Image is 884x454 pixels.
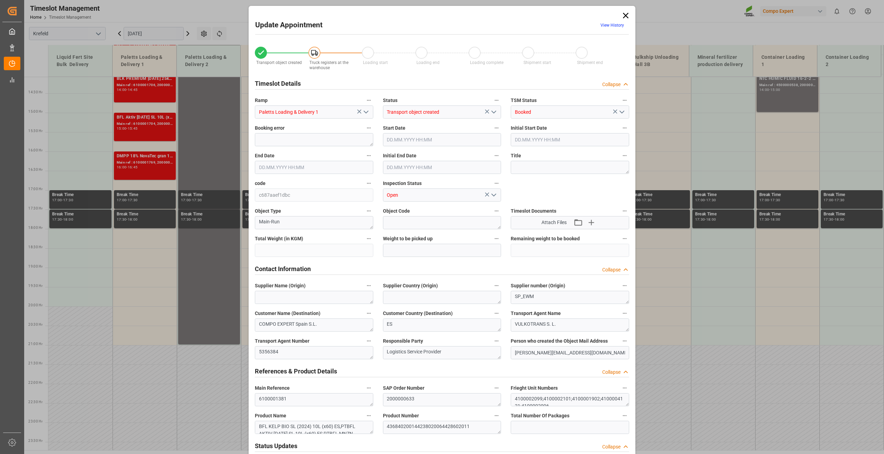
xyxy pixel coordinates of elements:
button: Person who created the Object Mail Address [620,336,629,345]
textarea: 436840200144238020064428602011 [383,421,501,434]
button: SAP Order Number [492,383,501,392]
textarea: 6100001381 [255,393,373,406]
button: Customer Name (Destination) [364,309,373,318]
button: Product Number [492,411,501,420]
textarea: 2000000633 [383,393,501,406]
textarea: ES [383,318,501,332]
span: End Date [255,152,275,159]
span: Total Number Of Packages [511,412,569,419]
span: Frieght Unit Numbers [511,384,558,392]
button: Object Code [492,206,501,215]
span: code [255,180,266,187]
h2: Update Appointment [255,20,323,31]
span: Object Type [255,207,281,215]
span: Truck registers at the warehouse [309,60,348,70]
textarea: 5356384 [255,346,373,359]
span: Ramp [255,97,268,104]
button: Weight to be picked up [492,234,501,243]
textarea: SP_EWM [511,291,629,304]
button: Booking error [364,123,373,132]
textarea: COMPO EXPERT Spain S.L. [255,318,373,332]
span: SAP Order Number [383,384,424,392]
span: Status [383,97,397,104]
span: Customer Country (Destination) [383,310,453,317]
button: Transport Agent Number [364,336,373,345]
span: TSM Status [511,97,537,104]
span: Object Code [383,207,410,215]
span: Supplier number (Origin) [511,282,565,289]
a: View History [600,23,624,28]
button: Total Number Of Packages [620,411,629,420]
button: Supplier Country (Origin) [492,281,501,290]
span: Attach Files [541,219,567,226]
button: Main Reference [364,383,373,392]
button: End Date [364,151,373,160]
span: Remaining weight to be booked [511,235,580,242]
textarea: Main-Run [255,216,373,229]
textarea: 4100002099;4100002101;4100001902;4100004121;4100002096 [511,393,629,406]
button: Inspection Status [492,179,501,188]
input: DD.MM.YYYY HH:MM [383,133,501,146]
span: Product Number [383,412,419,419]
button: Start Date [492,123,501,132]
span: Start Date [383,124,405,132]
h2: Timeslot Details [255,79,301,88]
span: Inspection Status [383,180,422,187]
span: Loading start [363,60,388,65]
h2: Status Updates [255,441,297,451]
div: Collapse [602,369,621,376]
button: Total Weight (in KGM) [364,234,373,243]
button: Transport Agent Name [620,309,629,318]
textarea: VULKOTRANS S. L. [511,318,629,332]
span: Weight to be picked up [383,235,433,242]
button: Title [620,151,629,160]
textarea: BFL KELP BIO SL (2024) 10L (x60) ES,PTBFL AKTIV [DATE] SL 10L (x60) ES,PTBFL MNZN PREMIUM SL 10L ... [255,421,373,434]
div: Collapse [602,266,621,274]
span: Initial End Date [383,152,416,159]
button: Object Type [364,206,373,215]
button: Initial End Date [492,151,501,160]
div: Collapse [602,81,621,88]
button: TSM Status [620,96,629,105]
button: Supplier Name (Origin) [364,281,373,290]
textarea: Logistics Service Provider [383,346,501,359]
span: Loading end [416,60,440,65]
button: open menu [616,107,626,118]
span: Supplier Name (Origin) [255,282,306,289]
button: open menu [488,190,499,201]
span: Total Weight (in KGM) [255,235,303,242]
span: Transport object created [256,60,302,65]
span: Initial Start Date [511,124,547,132]
input: DD.MM.YYYY HH:MM [255,161,373,174]
button: open menu [488,107,499,118]
button: Responsible Party [492,336,501,345]
input: DD.MM.YYYY HH:MM [383,161,501,174]
span: Booking error [255,124,285,132]
span: Transport Agent Name [511,310,561,317]
input: DD.MM.YYYY HH:MM [511,133,629,146]
span: Person who created the Object Mail Address [511,337,608,345]
h2: Contact Information [255,264,311,274]
button: Product Name [364,411,373,420]
input: Type to search/select [255,105,373,119]
button: open menu [360,107,371,118]
span: Customer Name (Destination) [255,310,320,317]
span: Loading complete [470,60,503,65]
span: Transport Agent Number [255,337,309,345]
span: Title [511,152,521,159]
button: Initial Start Date [620,123,629,132]
button: Ramp [364,96,373,105]
button: Supplier number (Origin) [620,281,629,290]
button: Remaining weight to be booked [620,234,629,243]
button: Status [492,96,501,105]
h2: References & Product Details [255,367,337,376]
span: Product Name [255,412,286,419]
button: Frieght Unit Numbers [620,383,629,392]
button: Timeslot Documents [620,206,629,215]
div: Collapse [602,443,621,451]
button: code [364,179,373,188]
span: Responsible Party [383,337,423,345]
span: Shipment start [523,60,551,65]
span: Supplier Country (Origin) [383,282,438,289]
input: Type to search/select [383,105,501,119]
